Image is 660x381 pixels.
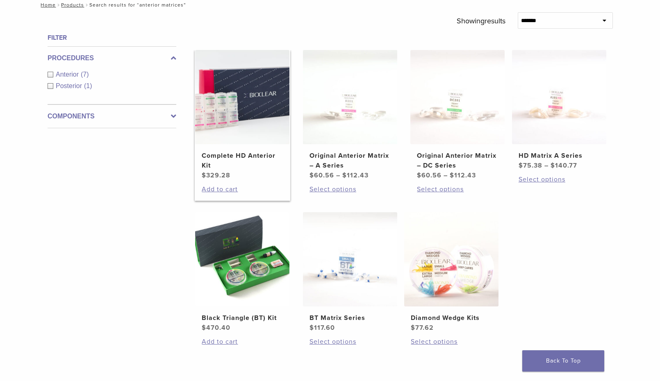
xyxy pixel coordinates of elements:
[56,71,81,78] span: Anterior
[195,50,290,180] a: Complete HD Anterior KitComplete HD Anterior Kit $329.28
[310,324,335,332] bdi: 117.60
[404,212,499,333] a: Diamond Wedge KitsDiamond Wedge Kits $77.62
[417,184,498,194] a: Select options for “Original Anterior Matrix - DC Series”
[310,151,391,170] h2: Original Anterior Matrix – A Series
[310,171,334,179] bdi: 60.56
[310,313,391,323] h2: BT Matrix Series
[417,171,442,179] bdi: 60.56
[310,324,314,332] span: $
[202,151,283,170] h2: Complete HD Anterior Kit
[56,3,61,7] span: /
[551,161,577,170] bdi: 140.77
[61,2,84,8] a: Products
[310,184,391,194] a: Select options for “Original Anterior Matrix - A Series”
[303,212,398,333] a: BT Matrix SeriesBT Matrix Series $117.60
[411,313,492,323] h2: Diamond Wedge Kits
[417,151,498,170] h2: Original Anterior Matrix – DC Series
[195,212,289,306] img: Black Triangle (BT) Kit
[48,111,176,121] label: Components
[411,337,492,347] a: Select options for “Diamond Wedge Kits”
[310,171,314,179] span: $
[410,50,505,180] a: Original Anterior Matrix - DC SeriesOriginal Anterior Matrix – DC Series
[202,171,206,179] span: $
[551,161,555,170] span: $
[195,50,289,144] img: Complete HD Anterior Kit
[303,50,398,180] a: Original Anterior Matrix - A SeriesOriginal Anterior Matrix – A Series
[544,161,548,170] span: –
[342,171,347,179] span: $
[48,53,176,63] label: Procedures
[411,324,434,332] bdi: 77.62
[81,71,89,78] span: (7)
[512,50,607,170] a: HD Matrix A SeriesHD Matrix A Series
[202,313,283,323] h2: Black Triangle (BT) Kit
[202,324,230,332] bdi: 470.40
[303,50,397,144] img: Original Anterior Matrix - A Series
[404,212,498,306] img: Diamond Wedge Kits
[519,151,600,161] h2: HD Matrix A Series
[84,82,92,89] span: (1)
[202,171,230,179] bdi: 329.28
[411,324,415,332] span: $
[522,350,604,372] a: Back To Top
[84,3,89,7] span: /
[48,33,176,43] h4: Filter
[310,337,391,347] a: Select options for “BT Matrix Series”
[56,82,84,89] span: Posterior
[336,171,340,179] span: –
[342,171,369,179] bdi: 112.43
[202,324,206,332] span: $
[512,50,606,144] img: HD Matrix A Series
[519,175,600,184] a: Select options for “HD Matrix A Series”
[202,184,283,194] a: Add to cart: “Complete HD Anterior Kit”
[444,171,448,179] span: –
[202,337,283,347] a: Add to cart: “Black Triangle (BT) Kit”
[303,212,397,306] img: BT Matrix Series
[450,171,454,179] span: $
[450,171,476,179] bdi: 112.43
[519,161,542,170] bdi: 75.38
[457,12,505,29] p: Showing results
[38,2,56,8] a: Home
[519,161,523,170] span: $
[410,50,505,144] img: Original Anterior Matrix - DC Series
[417,171,421,179] span: $
[195,212,290,333] a: Black Triangle (BT) KitBlack Triangle (BT) Kit $470.40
